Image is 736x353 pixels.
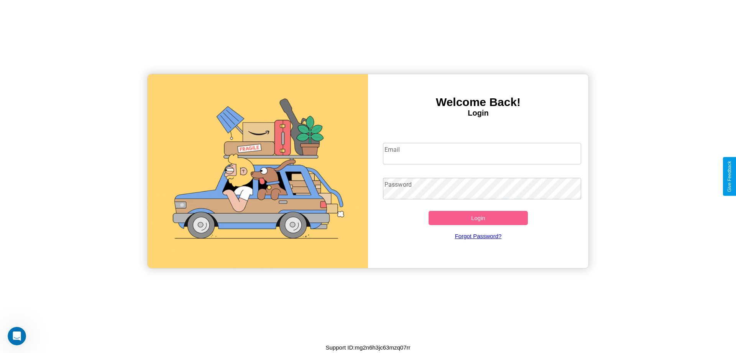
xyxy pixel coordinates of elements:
[368,109,588,118] h4: Login
[368,96,588,109] h3: Welcome Back!
[8,327,26,345] iframe: Intercom live chat
[727,161,732,192] div: Give Feedback
[148,74,368,268] img: gif
[429,211,528,225] button: Login
[326,342,411,353] p: Support ID: mg2n6h3jc63mzq07rr
[379,225,578,247] a: Forgot Password?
